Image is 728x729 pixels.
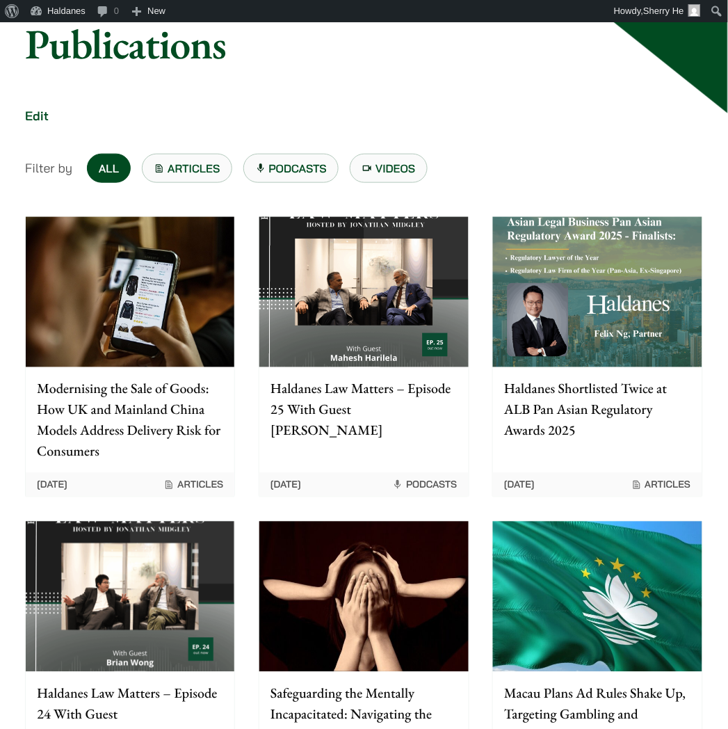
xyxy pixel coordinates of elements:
span: Sherry He [643,6,684,16]
time: [DATE] [270,479,301,491]
p: Haldanes Law Matters – Episode 25 With Guest [PERSON_NAME] [270,378,457,441]
a: Edit [25,108,49,124]
a: Articles [142,154,232,183]
p: Modernising the Sale of Goods: How UK and Mainland China Models Address Delivery Risk for Consumers [37,378,223,462]
span: Articles [163,479,223,491]
time: [DATE] [504,479,535,491]
span: Podcasts [392,479,457,491]
p: Haldanes Shortlisted Twice at ALB Pan Asian Regulatory Awards 2025 [504,378,690,441]
time: [DATE] [37,479,67,491]
a: Podcasts [243,154,339,183]
span: Articles [631,479,691,491]
a: All [87,154,131,183]
a: Modernising the Sale of Goods: How UK and Mainland China Models Address Delivery Risk for Consume... [25,216,235,497]
a: Haldanes Law Matters – Episode 25 With Guest [PERSON_NAME] [DATE] Podcasts [259,216,469,497]
a: Haldanes Shortlisted Twice at ALB Pan Asian Regulatory Awards 2025 [DATE] Articles [492,216,702,497]
a: Videos [350,154,428,183]
h1: Publications [25,19,703,69]
span: Filter by [25,159,72,177]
